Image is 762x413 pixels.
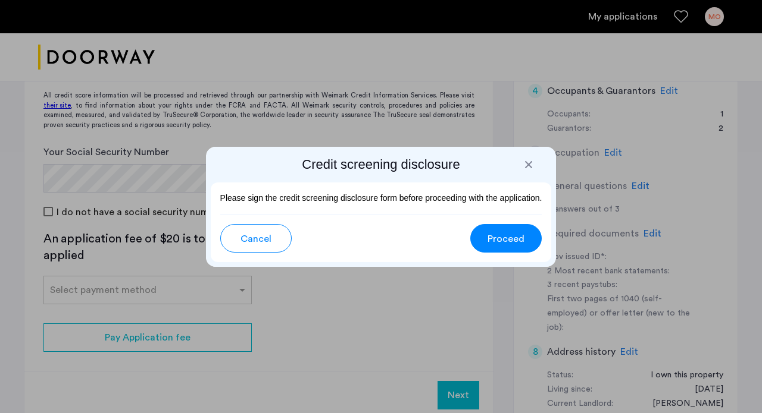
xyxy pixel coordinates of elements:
[220,224,292,253] button: button
[211,156,552,173] h2: Credit screening disclosure
[488,232,524,246] span: Proceed
[470,224,542,253] button: button
[220,192,542,204] p: Please sign the credit screening disclosure form before proceeding with the application.
[241,232,271,246] span: Cancel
